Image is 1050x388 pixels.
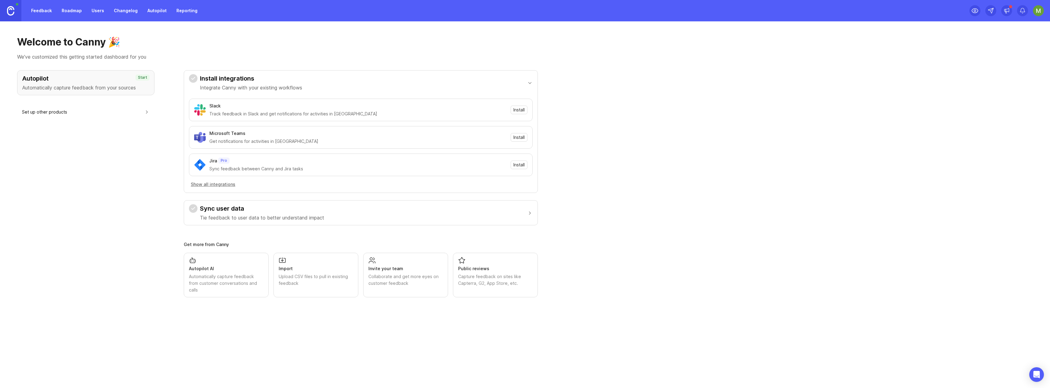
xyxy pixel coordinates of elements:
[17,53,1033,60] p: We've customized this getting started dashboard for you
[209,158,217,164] div: Jira
[184,242,538,247] div: Get more from Canny
[58,5,85,16] a: Roadmap
[189,181,237,188] button: Show all integrations
[200,204,324,213] h3: Sync user data
[189,181,533,188] a: Show all integrations
[511,161,527,169] button: Install
[194,159,206,171] img: Jira
[17,36,1033,48] h1: Welcome to Canny 🎉
[209,130,245,137] div: Microsoft Teams
[194,132,206,143] img: Microsoft Teams
[138,75,147,80] p: Start
[368,273,443,287] div: Collaborate and get more eyes on customer feedback
[110,5,141,16] a: Changelog
[22,74,149,83] h3: Autopilot
[279,273,353,287] div: Upload CSV files to pull in existing feedback
[209,103,221,109] div: Slack
[513,162,525,168] span: Install
[1033,5,1044,16] img: Mikael Persson
[184,253,269,297] a: Autopilot AIAutomatically capture feedback from customer conversations and calls
[200,84,302,91] p: Integrate Canny with your existing workflows
[173,5,201,16] a: Reporting
[513,134,525,140] span: Install
[189,273,263,293] div: Automatically capture feedback from customer conversations and calls
[200,214,324,221] p: Tie feedback to user data to better understand impact
[458,265,533,272] div: Public reviews
[363,253,448,297] a: Invite your teamCollaborate and get more eyes on customer feedback
[189,95,533,193] div: Install integrationsIntegrate Canny with your existing workflows
[511,106,527,114] button: Install
[189,265,263,272] div: Autopilot AI
[194,104,206,116] img: Slack
[279,265,353,272] div: Import
[273,253,358,297] a: ImportUpload CSV files to pull in existing feedback
[221,158,227,163] p: Pro
[17,70,154,95] button: AutopilotAutomatically capture feedback from your sourcesStart
[88,5,108,16] a: Users
[22,105,150,119] button: Set up other products
[200,74,302,83] h3: Install integrations
[209,165,507,172] div: Sync feedback between Canny and Jira tasks
[368,265,443,272] div: Invite your team
[189,201,533,225] button: Sync user dataTie feedback to user data to better understand impact
[513,107,525,113] span: Install
[144,5,170,16] a: Autopilot
[1029,367,1044,382] div: Open Intercom Messenger
[7,6,14,16] img: Canny Home
[458,273,533,287] div: Capture feedback on sites like Capterra, G2, App Store, etc.
[22,84,149,91] p: Automatically capture feedback from your sources
[209,111,507,117] div: Track feedback in Slack and get notifications for activities in [GEOGRAPHIC_DATA]
[511,133,527,142] button: Install
[209,138,507,145] div: Get notifications for activities in [GEOGRAPHIC_DATA]
[453,253,538,297] a: Public reviewsCapture feedback on sites like Capterra, G2, App Store, etc.
[189,71,533,95] button: Install integrationsIntegrate Canny with your existing workflows
[27,5,56,16] a: Feedback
